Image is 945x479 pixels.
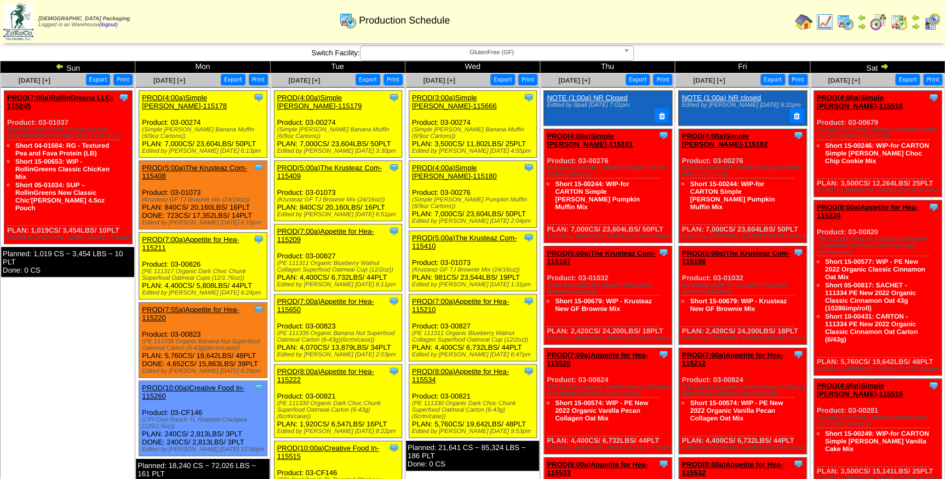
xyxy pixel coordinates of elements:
[558,77,590,84] span: [DATE] [+]
[274,161,402,221] div: Product: 03-01073 PLAN: 840CS / 20,160LBS / 16PLT
[142,384,244,400] a: PROD(10:00a)Creative Food In-115260
[388,226,399,236] img: Tooltip
[814,91,942,197] div: Product: 03-00679 PLAN: 3,500CS / 12,264LBS / 25PLT
[277,126,402,140] div: (Simple [PERSON_NAME] Banana Muffin (6/9oz Cartons))
[19,77,50,84] span: [DATE] [+]
[142,290,267,296] div: Edited by [PERSON_NAME] [DATE] 6:24pm
[277,281,402,288] div: Edited by [PERSON_NAME] [DATE] 8:11pm
[288,77,320,84] a: [DATE] [+]
[890,13,908,31] img: calendarinout.gif
[253,92,264,103] img: Tooltip
[795,13,812,31] img: home.gif
[113,74,133,85] button: Print
[412,197,537,210] div: (Simple [PERSON_NAME] Pumpkin Muffin (6/9oz Cartons))
[880,62,889,71] img: arrowright.gif
[277,351,402,358] div: Edited by [PERSON_NAME] [DATE] 2:03pm
[359,15,450,26] span: Production Schedule
[388,366,399,377] img: Tooltip
[817,203,918,220] a: PROD(8:00a)Appetite for Hea-115224
[277,297,374,314] a: PROD(7:00a)Appetite for Hea-115650
[817,382,903,398] a: PROD(4:00p)Simple [PERSON_NAME]-115519
[139,303,267,378] div: Product: 03-00823 PLAN: 5,760CS / 19,642LBS / 48PLT DONE: 4,652CS / 15,863LBS / 39PLT
[923,74,942,85] button: Print
[118,92,129,103] img: Tooltip
[547,132,633,148] a: PROD(4:00a)Simple [PERSON_NAME]-115181
[658,349,669,360] img: Tooltip
[923,13,941,31] img: calendarcustomer.gif
[518,74,537,85] button: Print
[547,233,672,240] div: Edited by [PERSON_NAME] [DATE] 6:48pm
[38,16,130,28] span: Logged in as Warehouse
[409,91,537,158] div: Product: 03-00274 PLAN: 3,500CS / 11,802LBS / 25PLT
[7,126,132,140] div: (RollinGreens Plant Protein Classic CHIC'[PERSON_NAME] SUP (12-4.5oz) )
[356,74,380,85] button: Export
[412,126,537,140] div: (Simple [PERSON_NAME] Banana Muffin (6/9oz Cartons))
[412,94,497,110] a: PROD(3:00a)Simple [PERSON_NAME]-115666
[760,74,785,85] button: Export
[388,442,399,453] img: Tooltip
[817,126,942,140] div: (Simple [PERSON_NAME] Chocolate Chip Cookie (6/9.4oz Cartons))
[681,335,806,342] div: Edited by [PERSON_NAME] [DATE] 6:51pm
[817,94,903,110] a: PROD(4:00a)Simple [PERSON_NAME]-115518
[253,382,264,393] img: Tooltip
[409,365,537,438] div: Product: 03-00821 PLAN: 5,760CS / 19,642LBS / 48PLT
[544,246,672,344] div: Product: 03-01032 PLAN: 2,420CS / 24,200LBS / 18PLT
[274,224,402,291] div: Product: 03-00827 PLAN: 4,400CS / 6,732LBS / 44PLT
[658,458,669,469] img: Tooltip
[277,444,379,460] a: PROD(10:00a)Creative Food In-115515
[409,161,537,228] div: Product: 03-00276 PLAN: 7,000CS / 23,604LBS / 50PLT
[675,61,810,73] td: Fri
[825,430,929,453] a: Short 15-00249: WIP-for CARTON Simple [PERSON_NAME] Vanilla Cake Mix
[277,94,362,110] a: PROD(4:00a)Simple [PERSON_NAME]-115179
[339,11,357,29] img: calendarprod.gif
[828,77,860,84] a: [DATE] [+]
[142,235,239,252] a: PROD(7:00a)Appetite for Hea-115211
[540,61,675,73] td: Thu
[681,460,782,477] a: PROD(8:00a)Appetite for Hea-115532
[681,384,806,397] div: (PE 111312 Organic Vanilla Pecan Collagen Superfood Oatmeal Cup (12/2oz))
[544,348,672,454] div: Product: 03-00824 PLAN: 4,400CS / 6,732LBS / 44PLT
[412,267,537,273] div: (Krusteaz GF TJ Brownie Mix (24/16oz))
[270,61,405,73] td: Tue
[412,351,537,358] div: Edited by [PERSON_NAME] [DATE] 6:47pm
[139,91,267,158] div: Product: 03-00274 PLAN: 7,000CS / 23,604LBS / 50PLT
[555,297,652,313] a: Short 15-00679: WIP - Krusteaz New GF Brownie Mix
[555,180,640,211] a: Short 15-00244: WIP-for CARTON Simple [PERSON_NAME] Pumpkin Muffin Mix
[277,330,402,343] div: (PE 111335 Organic Banana Nut Superfood Oatmeal Carton (6-43g)(6crtn/case))
[544,129,672,243] div: Product: 03-00276 PLAN: 7,000CS / 23,604LBS / 50PLT
[928,380,939,391] img: Tooltip
[142,338,267,351] div: (PE 111335 Organic Banana Nut Superfood Oatmeal Carton (6-43g)(6crtn/case))
[277,428,402,435] div: Edited by [PERSON_NAME] [DATE] 8:22pm
[523,232,534,243] img: Tooltip
[825,142,929,165] a: Short 15-00246: WIP-for CARTON Simple [PERSON_NAME] Choc Chip Cookie Mix
[655,108,669,123] button: Delete Note
[423,77,455,84] span: [DATE] [+]
[523,296,534,307] img: Tooltip
[153,77,185,84] a: [DATE] [+]
[681,351,782,367] a: PROD(7:00a)Appetite for Hea-115212
[555,399,648,422] a: Short 15-00574: WIP - PE New 2022 Organic Vanilla Pecan Collagen Oat Mix
[142,220,267,226] div: Edited by [PERSON_NAME] [DATE] 6:18pm
[412,400,537,420] div: (PE 111330 Organic Dark Choc Chunk Superfood Oatmeal Carton (6-43g)(6crtn/case))
[679,348,807,454] div: Product: 03-00824 PLAN: 4,400CS / 6,732LBS / 44PLT
[626,74,650,85] button: Export
[388,162,399,173] img: Tooltip
[277,227,374,244] a: PROD(7:00a)Appetite for Hea-115209
[547,165,672,178] div: (Simple [PERSON_NAME] Pumpkin Muffin (6/9oz Cartons))
[277,367,374,384] a: PROD(8:00a)Appetite for Hea-115222
[139,161,267,229] div: Product: 03-01073 PLAN: 840CS / 20,160LBS / 16PLT DONE: 723CS / 17,352LBS / 14PLT
[412,428,537,435] div: Edited by [PERSON_NAME] [DATE] 9:53pm
[869,13,887,31] img: calendarblend.gif
[142,446,267,453] div: Edited by [PERSON_NAME] [DATE] 12:56pm
[142,417,267,430] div: (CFI-Cool Ranch TL Roasted Chickpea (125/1.5oz))
[274,295,402,361] div: Product: 03-00823 PLAN: 4,070CS / 13,879LBS / 34PLT
[15,158,110,181] a: Short 15-00653: WIP - RollinGreens Classic ChicKen Mix
[253,304,264,315] img: Tooltip
[142,164,247,180] a: PROD(5:00a)The Krusteaz Com-115408
[681,165,806,178] div: (Simple [PERSON_NAME] Pumpkin Muffin (6/9oz Cartons))
[681,445,806,451] div: Edited by [PERSON_NAME] [DATE] 6:51pm
[693,77,725,84] span: [DATE] [+]
[817,187,942,194] div: Edited by [PERSON_NAME] [DATE] 6:52pm
[690,297,787,313] a: Short 15-00679: WIP - Krusteaz New GF Brownie Mix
